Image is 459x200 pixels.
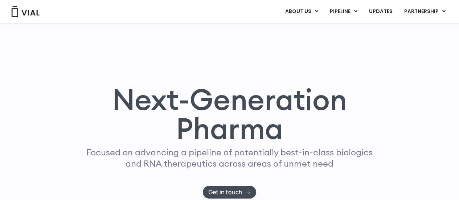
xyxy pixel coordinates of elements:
[203,186,256,199] a: Get in touch
[398,5,451,18] a: PARTNERSHIPMenu Toggle
[363,5,398,18] a: UPDATES
[324,5,363,18] a: PIPELINEMenu Toggle
[279,5,324,18] a: ABOUT USMenu Toggle
[83,147,376,169] p: Focused on advancing a pipeline of potentially best-in-class biologics and RNA therapeutics acros...
[209,189,242,195] span: Get in touch
[11,6,40,17] img: Vial Logo
[73,85,387,143] h1: Next-Generation Pharma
